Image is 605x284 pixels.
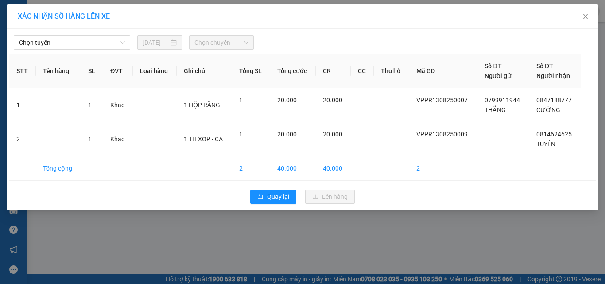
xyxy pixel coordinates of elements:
span: 0847188777 [536,97,572,104]
span: 1 [239,131,243,138]
th: Tổng SL [232,54,270,88]
th: Thu hộ [374,54,409,88]
span: 20.000 [277,131,297,138]
th: CC [351,54,374,88]
button: Close [573,4,598,29]
span: VPPR1308250007 [416,97,468,104]
th: Tên hàng [36,54,81,88]
td: 40.000 [270,156,316,181]
td: 1 [9,88,36,122]
span: 1 [88,136,92,143]
span: close [582,13,589,20]
span: Quay lại [267,192,289,202]
span: Người nhận [536,72,570,79]
td: Khác [103,122,133,156]
button: rollbackQuay lại [250,190,296,204]
td: Khác [103,88,133,122]
th: SL [81,54,103,88]
span: Người gửi [485,72,513,79]
span: 1 [239,97,243,104]
span: Số ĐT [485,62,501,70]
span: TUYÊN [536,140,555,148]
th: Tổng cước [270,54,316,88]
th: Mã GD [409,54,477,88]
span: CƯỜNG [536,106,560,113]
th: CR [316,54,351,88]
span: Số ĐT [536,62,553,70]
span: 20.000 [323,97,342,104]
span: Chọn tuyến [19,36,125,49]
span: 20.000 [323,131,342,138]
input: 13/08/2025 [143,38,168,47]
span: Chọn chuyến [194,36,249,49]
td: 2 [232,156,270,181]
span: 20.000 [277,97,297,104]
td: Tổng cộng [36,156,81,181]
span: rollback [257,194,264,201]
span: XÁC NHẬN SỐ HÀNG LÊN XE [18,12,110,20]
td: 40.000 [316,156,351,181]
span: VPPR1308250009 [416,131,468,138]
th: ĐVT [103,54,133,88]
td: 2 [409,156,477,181]
span: 0814624625 [536,131,572,138]
td: 2 [9,122,36,156]
span: THẮNG [485,106,506,113]
button: uploadLên hàng [305,190,355,204]
span: 1 [88,101,92,109]
span: 0799911944 [485,97,520,104]
th: STT [9,54,36,88]
span: 1 HỘP RĂNG [184,101,220,109]
th: Ghi chú [177,54,232,88]
span: 1 TH XỐP - CÁ [184,136,223,143]
th: Loại hàng [133,54,177,88]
